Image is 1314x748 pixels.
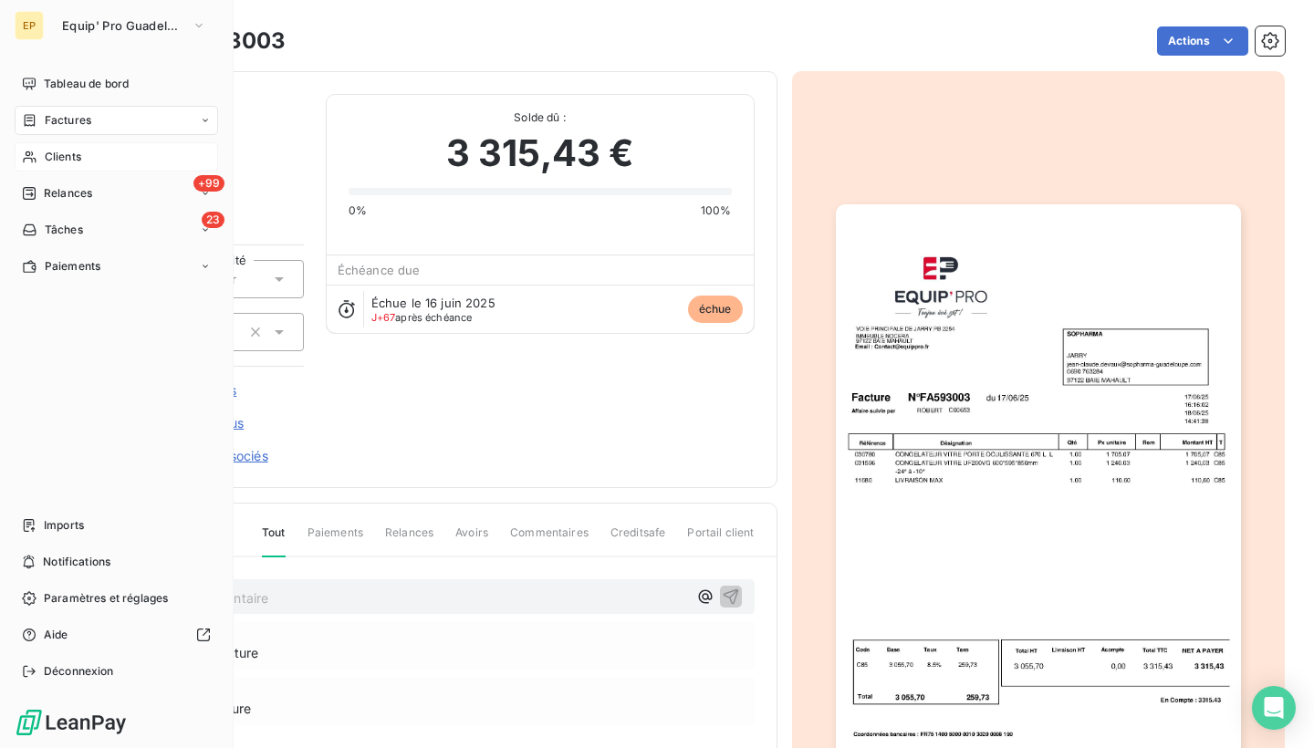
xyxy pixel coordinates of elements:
[43,554,110,570] span: Notifications
[15,179,218,208] a: +99Relances
[45,258,100,275] span: Paiements
[15,215,218,244] a: 23Tâches
[45,112,91,129] span: Factures
[15,620,218,649] a: Aide
[349,109,732,126] span: Solde dû :
[1157,26,1248,56] button: Actions
[44,663,114,680] span: Déconnexion
[701,203,732,219] span: 100%
[610,525,666,556] span: Creditsafe
[262,525,286,557] span: Tout
[44,185,92,202] span: Relances
[455,525,488,556] span: Avoirs
[193,175,224,192] span: +99
[15,69,218,99] a: Tableau de bord
[15,511,218,540] a: Imports
[44,627,68,643] span: Aide
[510,525,589,556] span: Commentaires
[15,11,44,40] div: EP
[446,126,634,181] span: 3 315,43 €
[371,311,396,324] span: J+67
[688,296,743,323] span: échue
[1252,686,1296,730] div: Open Intercom Messenger
[62,18,184,33] span: Equip' Pro Guadeloupe
[15,142,218,171] a: Clients
[371,296,495,310] span: Échue le 16 juin 2025
[687,525,754,556] span: Portail client
[338,263,421,277] span: Échéance due
[202,212,224,228] span: 23
[385,525,433,556] span: Relances
[45,222,83,238] span: Tâches
[15,584,218,613] a: Paramètres et réglages
[15,252,218,281] a: Paiements
[44,517,84,534] span: Imports
[44,590,168,607] span: Paramètres et réglages
[44,76,129,92] span: Tableau de bord
[15,106,218,135] a: Factures
[349,203,367,219] span: 0%
[45,149,81,165] span: Clients
[371,312,473,323] span: après échéance
[308,525,363,556] span: Paiements
[15,708,128,737] img: Logo LeanPay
